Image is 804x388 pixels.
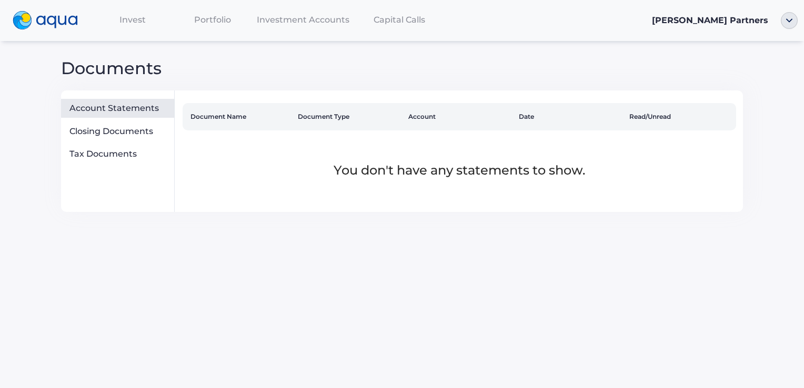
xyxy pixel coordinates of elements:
[69,103,170,114] div: Account Statements
[119,15,146,25] span: Invest
[93,9,173,30] a: Invest
[625,103,736,130] th: Read/Unread
[183,103,293,130] th: Document Name
[257,15,349,25] span: Investment Accounts
[515,103,625,130] th: Date
[354,9,445,30] a: Capital Calls
[404,103,515,130] th: Account
[61,58,162,78] span: Documents
[334,162,585,178] span: You don't have any statements to show.
[6,8,93,33] a: logo
[173,9,253,30] a: Portfolio
[69,149,170,159] div: Tax Documents
[294,103,404,130] th: Document Type
[13,11,78,30] img: logo
[69,126,170,137] div: Closing Documents
[194,15,231,25] span: Portfolio
[781,12,798,29] img: ellipse
[652,15,768,25] span: [PERSON_NAME] Partners
[253,9,354,30] a: Investment Accounts
[374,15,425,25] span: Capital Calls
